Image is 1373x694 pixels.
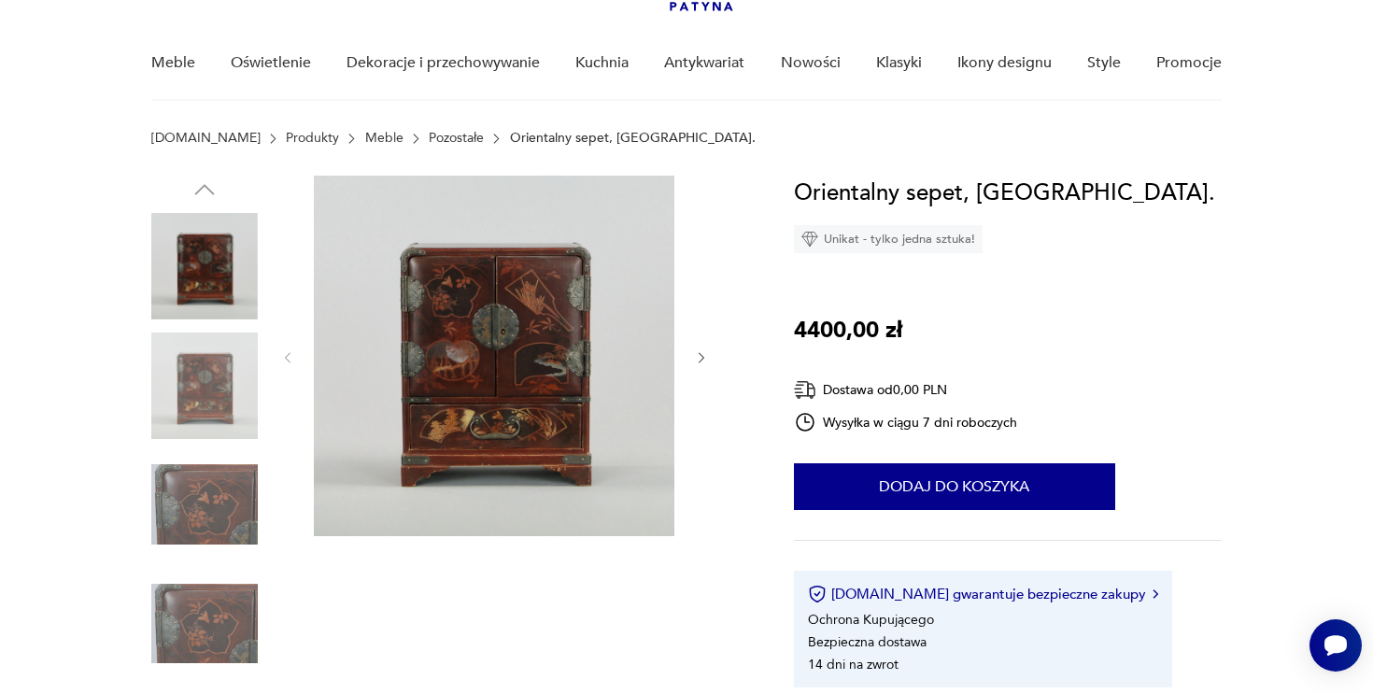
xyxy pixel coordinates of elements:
[151,571,258,677] img: Zdjęcie produktu Orientalny sepet, Japonia.
[151,451,258,558] img: Zdjęcie produktu Orientalny sepet, Japonia.
[365,131,403,146] a: Meble
[151,27,195,99] a: Meble
[808,656,899,673] li: 14 dni na zwrot
[1156,27,1222,99] a: Promocje
[808,611,934,629] li: Ochrona Kupującego
[794,313,902,348] p: 4400,00 zł
[808,585,1158,603] button: [DOMAIN_NAME] gwarantuje bezpieczne zakupy
[510,131,756,146] p: Orientalny sepet, [GEOGRAPHIC_DATA].
[1087,27,1121,99] a: Style
[1309,619,1362,672] iframe: Smartsupp widget button
[429,131,484,146] a: Pozostałe
[151,333,258,439] img: Zdjęcie produktu Orientalny sepet, Japonia.
[808,585,827,603] img: Ikona certyfikatu
[794,411,1018,433] div: Wysyłka w ciągu 7 dni roboczych
[876,27,922,99] a: Klasyki
[664,27,744,99] a: Antykwariat
[231,27,311,99] a: Oświetlenie
[794,225,983,253] div: Unikat - tylko jedna sztuka!
[314,176,674,536] img: Zdjęcie produktu Orientalny sepet, Japonia.
[794,463,1115,510] button: Dodaj do koszyka
[801,231,818,248] img: Ikona diamentu
[794,378,1018,402] div: Dostawa od 0,00 PLN
[151,213,258,319] img: Zdjęcie produktu Orientalny sepet, Japonia.
[347,27,540,99] a: Dekoracje i przechowywanie
[794,378,816,402] img: Ikona dostawy
[808,633,927,651] li: Bezpieczna dostawa
[151,131,261,146] a: [DOMAIN_NAME]
[794,176,1215,211] h1: Orientalny sepet, [GEOGRAPHIC_DATA].
[286,131,339,146] a: Produkty
[1153,589,1158,599] img: Ikona strzałki w prawo
[957,27,1052,99] a: Ikony designu
[781,27,841,99] a: Nowości
[575,27,629,99] a: Kuchnia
